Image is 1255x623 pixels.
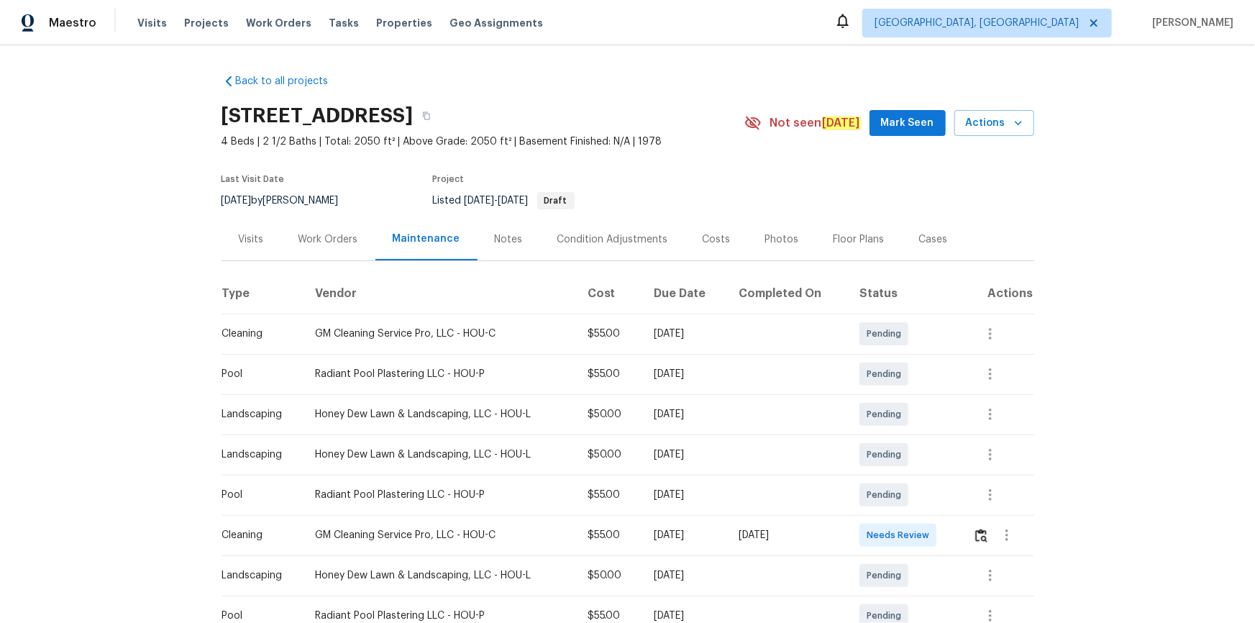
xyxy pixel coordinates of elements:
div: $55.00 [588,528,631,542]
em: [DATE] [822,117,861,129]
span: Not seen [770,116,861,130]
div: $50.00 [588,568,631,583]
span: - [465,196,529,206]
div: Cases [919,232,948,247]
span: [DATE] [498,196,529,206]
th: Cost [576,273,642,314]
span: Listed [433,196,575,206]
div: GM Cleaning Service Pro, LLC - HOU-C [316,528,565,542]
div: Pool [222,488,293,502]
div: Cleaning [222,327,293,341]
div: Floor Plans [834,232,885,247]
div: $55.00 [588,609,631,623]
button: Review Icon [973,518,990,552]
div: $55.00 [588,488,631,502]
span: Pending [867,488,907,502]
span: [PERSON_NAME] [1146,16,1233,30]
div: $50.00 [588,407,631,422]
div: Cleaning [222,528,293,542]
div: $55.00 [588,327,631,341]
span: Work Orders [246,16,311,30]
span: Pending [867,367,907,381]
div: Landscaping [222,407,293,422]
div: Photos [765,232,799,247]
div: $50.00 [588,447,631,462]
div: Work Orders [298,232,358,247]
div: [DATE] [654,407,716,422]
span: Actions [966,114,1023,132]
div: Honey Dew Lawn & Landscaping, LLC - HOU-L [316,568,565,583]
span: Visits [137,16,167,30]
th: Completed On [727,273,847,314]
span: Draft [539,196,573,205]
div: Condition Adjustments [557,232,668,247]
span: Tasks [329,18,359,28]
th: Actions [962,273,1033,314]
div: [DATE] [654,488,716,502]
span: [DATE] [222,196,252,206]
button: Copy Address [414,103,439,129]
span: 4 Beds | 2 1/2 Baths | Total: 2050 ft² | Above Grade: 2050 ft² | Basement Finished: N/A | 1978 [222,135,744,149]
div: Pool [222,367,293,381]
div: [DATE] [739,528,836,542]
span: Project [433,175,465,183]
span: Pending [867,447,907,462]
span: [DATE] [465,196,495,206]
div: Honey Dew Lawn & Landscaping, LLC - HOU-L [316,447,565,462]
span: Properties [376,16,432,30]
div: Maintenance [393,232,460,246]
span: [GEOGRAPHIC_DATA], [GEOGRAPHIC_DATA] [875,16,1079,30]
span: Needs Review [867,528,935,542]
div: $55.00 [588,367,631,381]
div: [DATE] [654,568,716,583]
th: Type [222,273,304,314]
span: Pending [867,327,907,341]
div: Pool [222,609,293,623]
button: Actions [954,110,1034,137]
div: Radiant Pool Plastering LLC - HOU-P [316,609,565,623]
span: Projects [184,16,229,30]
span: Maestro [49,16,96,30]
h2: [STREET_ADDRESS] [222,109,414,123]
img: Review Icon [975,529,987,542]
th: Vendor [304,273,576,314]
div: Radiant Pool Plastering LLC - HOU-P [316,488,565,502]
div: [DATE] [654,528,716,542]
button: Mark Seen [870,110,946,137]
span: Last Visit Date [222,175,285,183]
div: Landscaping [222,447,293,462]
span: Mark Seen [881,114,934,132]
div: Radiant Pool Plastering LLC - HOU-P [316,367,565,381]
span: Pending [867,609,907,623]
div: Honey Dew Lawn & Landscaping, LLC - HOU-L [316,407,565,422]
div: Costs [703,232,731,247]
th: Status [848,273,962,314]
div: GM Cleaning Service Pro, LLC - HOU-C [316,327,565,341]
div: [DATE] [654,327,716,341]
span: Pending [867,568,907,583]
th: Due Date [642,273,727,314]
span: Pending [867,407,907,422]
div: Notes [495,232,523,247]
div: Visits [239,232,264,247]
span: Geo Assignments [449,16,543,30]
a: Back to all projects [222,74,360,88]
div: [DATE] [654,609,716,623]
div: by [PERSON_NAME] [222,192,356,209]
div: [DATE] [654,447,716,462]
div: Landscaping [222,568,293,583]
div: [DATE] [654,367,716,381]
